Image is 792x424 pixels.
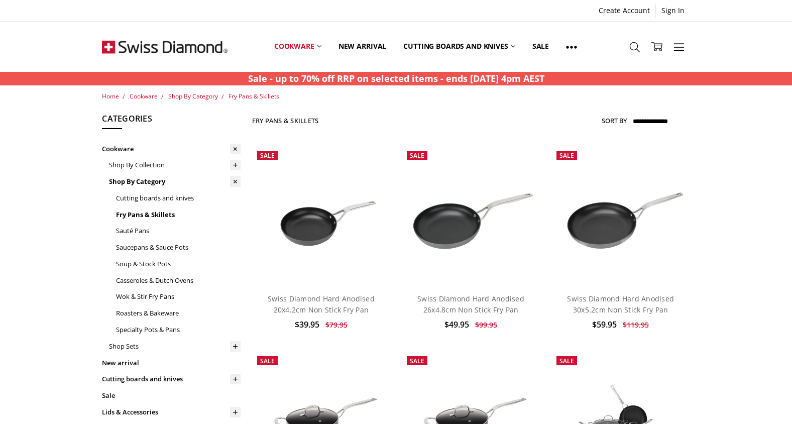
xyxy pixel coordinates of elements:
[116,223,241,239] a: Sauté Pans
[602,113,627,129] label: Sort By
[475,320,497,330] span: $99.95
[252,169,391,262] img: Swiss Diamond Hard Anodised 20x4.2cm Non Stick Fry Pan
[444,319,469,330] span: $49.95
[266,24,330,69] a: Cookware
[395,24,524,69] a: Cutting boards and knives
[524,24,557,69] a: Sale
[116,305,241,322] a: Roasters & Bakeware
[417,294,524,314] a: Swiss Diamond Hard Anodised 26x4.8cm Non Stick Fry Pan
[295,319,319,330] span: $39.95
[402,146,540,285] a: Swiss Diamond Hard Anodised 26x4.8cm Non Stick Fry Pan
[260,151,275,160] span: Sale
[229,92,279,100] a: Fry Pans & Skillets
[116,206,241,223] a: Fry Pans & Skillets
[557,24,586,69] a: Show All
[268,294,375,314] a: Swiss Diamond Hard Anodised 20x4.2cm Non Stick Fry Pan
[325,320,348,330] span: $79.95
[102,113,241,130] h5: Categories
[402,169,540,262] img: Swiss Diamond Hard Anodised 26x4.8cm Non Stick Fry Pan
[109,173,241,190] a: Shop By Category
[260,357,275,365] span: Sale
[567,294,674,314] a: Swiss Diamond Hard Anodised 30x5.2cm Non Stick Fry Pan
[330,24,395,69] a: New arrival
[116,190,241,206] a: Cutting boards and knives
[102,404,241,420] a: Lids & Accessories
[593,4,655,18] a: Create Account
[109,157,241,173] a: Shop By Collection
[130,92,158,100] a: Cookware
[252,146,391,285] a: Swiss Diamond Hard Anodised 20x4.2cm Non Stick Fry Pan
[623,320,649,330] span: $119.95
[559,357,574,365] span: Sale
[551,146,690,285] a: Swiss Diamond Hard Anodised 30x5.2cm Non Stick Fry Pan
[592,319,617,330] span: $59.95
[116,256,241,272] a: Soup & Stock Pots
[116,288,241,305] a: Wok & Stir Fry Pans
[656,4,690,18] a: Sign In
[410,357,424,365] span: Sale
[116,322,241,338] a: Specialty Pots & Pans
[410,151,424,160] span: Sale
[116,239,241,256] a: Saucepans & Sauce Pots
[102,355,241,371] a: New arrival
[116,272,241,289] a: Casseroles & Dutch Ovens
[248,72,544,84] strong: Sale - up to 70% off RRP on selected items - ends [DATE] 4pm AEST
[102,387,241,404] a: Sale
[551,169,690,262] img: Swiss Diamond Hard Anodised 30x5.2cm Non Stick Fry Pan
[559,151,574,160] span: Sale
[168,92,218,100] a: Shop By Category
[102,371,241,387] a: Cutting boards and knives
[102,92,119,100] a: Home
[109,338,241,355] a: Shop Sets
[102,141,241,157] a: Cookware
[252,117,319,125] h1: Fry Pans & Skillets
[102,22,228,72] img: Free Shipping On Every Order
